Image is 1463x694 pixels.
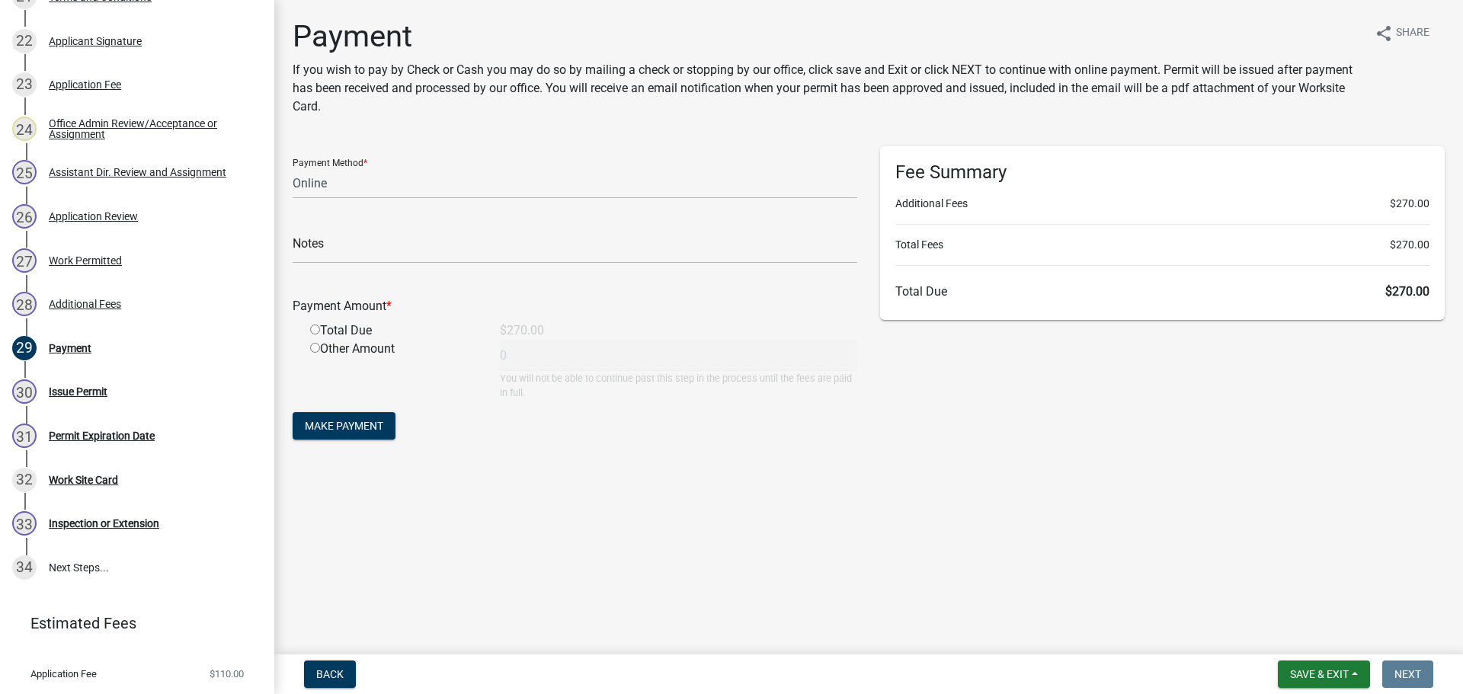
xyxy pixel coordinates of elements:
span: Share [1396,24,1429,43]
div: Assistant Dir. Review and Assignment [49,167,226,177]
div: 34 [12,555,37,580]
span: Save & Exit [1290,668,1349,680]
li: Additional Fees [895,196,1429,212]
div: Applicant Signature [49,36,142,46]
div: 32 [12,468,37,492]
div: Other Amount [299,340,488,400]
button: shareShare [1362,18,1442,48]
span: Make Payment [305,420,383,432]
span: $270.00 [1390,237,1429,253]
li: Total Fees [895,237,1429,253]
h1: Payment [293,18,1362,55]
span: Next [1394,668,1421,680]
div: Application Review [49,211,138,222]
div: 24 [12,117,37,141]
button: Save & Exit [1278,660,1370,688]
p: If you wish to pay by Check or Cash you may do so by mailing a check or stopping by our office, c... [293,61,1362,116]
span: $110.00 [210,669,244,679]
button: Back [304,660,356,688]
div: Work Site Card [49,475,118,485]
div: 30 [12,379,37,404]
div: 22 [12,29,37,53]
div: 33 [12,511,37,536]
div: Inspection or Extension [49,518,159,529]
button: Make Payment [293,412,395,440]
div: 23 [12,72,37,97]
div: Application Fee [49,79,121,90]
div: 26 [12,204,37,229]
h6: Fee Summary [895,162,1429,184]
span: $270.00 [1385,284,1429,299]
div: Total Due [299,321,488,340]
div: Payment Amount [281,297,869,315]
div: 31 [12,424,37,448]
a: Estimated Fees [12,608,250,638]
div: Office Admin Review/Acceptance or Assignment [49,118,250,139]
button: Next [1382,660,1433,688]
div: 29 [12,336,37,360]
div: Work Permitted [49,255,122,266]
div: 27 [12,248,37,273]
div: 25 [12,160,37,184]
div: Payment [49,343,91,353]
div: Issue Permit [49,386,107,397]
i: share [1375,24,1393,43]
div: Permit Expiration Date [49,430,155,441]
span: Application Fee [30,669,97,679]
div: Additional Fees [49,299,121,309]
span: $270.00 [1390,196,1429,212]
h6: Total Due [895,284,1429,299]
div: 28 [12,292,37,316]
span: Back [316,668,344,680]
